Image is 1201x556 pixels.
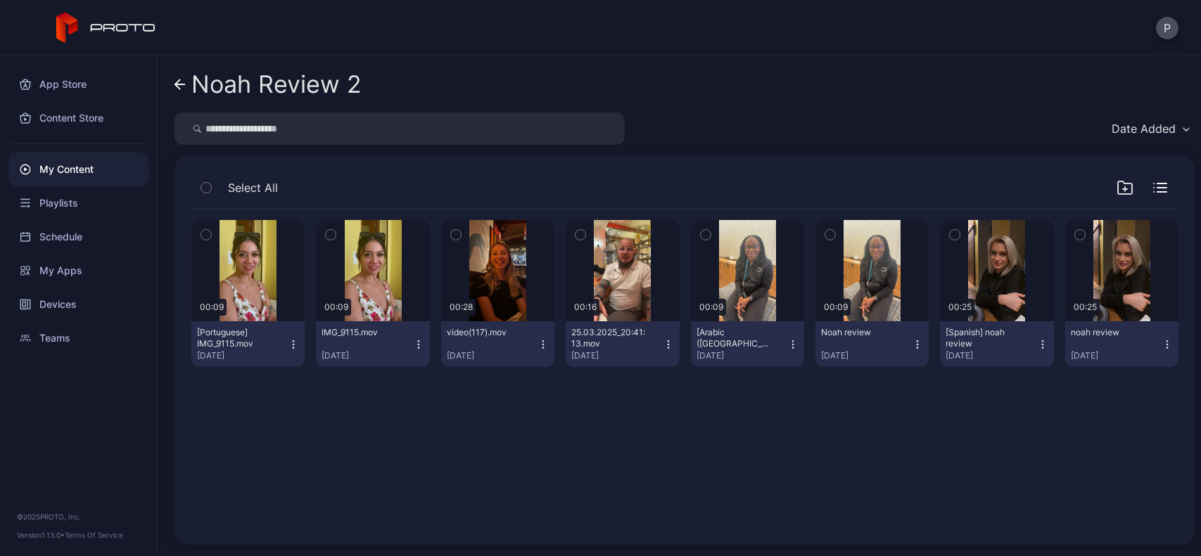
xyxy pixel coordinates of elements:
[8,254,148,287] a: My Apps
[191,321,305,367] button: [Portuguese] IMG_9115.mov[DATE]
[1065,321,1178,367] button: noah review[DATE]
[821,350,912,361] div: [DATE]
[441,321,554,367] button: video(117).mov[DATE]
[946,350,1036,361] div: [DATE]
[322,327,399,338] div: IMG_9115.mov
[1156,17,1178,39] button: P
[8,153,148,186] a: My Content
[8,321,148,355] a: Teams
[197,350,288,361] div: [DATE]
[571,350,662,361] div: [DATE]
[191,71,362,98] div: Noah Review 2
[65,531,123,539] a: Terms Of Service
[1071,350,1162,361] div: [DATE]
[8,220,148,254] a: Schedule
[8,101,148,135] a: Content Store
[8,287,148,321] a: Devices
[17,511,140,522] div: © 2025 PROTO, Inc.
[940,321,1053,367] button: [Spanish] noah review[DATE]
[1112,122,1176,136] div: Date Added
[1105,112,1195,145] button: Date Added
[174,67,362,101] a: Noah Review 2
[8,67,148,101] a: App Store
[946,327,1023,349] div: [Spanish] noah review
[17,531,65,539] span: Version 1.13.0 •
[8,186,148,220] a: Playlists
[1071,327,1148,338] div: noah review
[228,179,278,196] span: Select All
[821,327,898,338] div: Noah review
[316,321,429,367] button: IMG_9115.mov[DATE]
[697,327,774,349] div: [Arabic (Egypt)] 26.02.2025_16:06:46.mov
[566,321,679,367] button: 25.03.2025_20:41:13.mov[DATE]
[697,350,787,361] div: [DATE]
[322,350,412,361] div: [DATE]
[815,321,929,367] button: Noah review[DATE]
[197,327,274,349] div: [Portuguese] IMG_9115.mov
[447,350,538,361] div: [DATE]
[571,327,649,349] div: 25.03.2025_20:41:13.mov
[691,321,804,367] button: [Arabic ([GEOGRAPHIC_DATA])] 26.02.2025_16:06:46.mov[DATE]
[447,327,524,338] div: video(117).mov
